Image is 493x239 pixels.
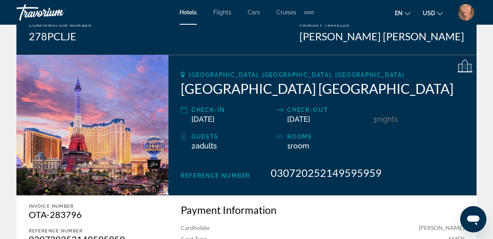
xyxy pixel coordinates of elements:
span: USD [423,10,435,16]
a: Flights [213,9,231,16]
button: User Menu [455,4,477,21]
span: 030720252149595959 [271,167,382,179]
div: Guests [191,132,272,142]
span: Room [290,142,309,150]
div: 278PCLJE [29,30,92,42]
div: Check-out [287,105,368,115]
span: [PERSON_NAME] [419,224,464,231]
span: en [395,10,403,16]
div: Reference number [29,228,152,234]
button: Extra navigation items [304,6,314,19]
a: Cruises [276,9,296,16]
span: Adults [196,142,217,150]
span: [GEOGRAPHIC_DATA], [GEOGRAPHIC_DATA], [GEOGRAPHIC_DATA] [189,72,404,78]
img: User image [458,4,474,21]
span: 1 [287,142,309,150]
iframe: Button to launch messaging window [460,206,486,232]
div: OTA-283796 [29,209,152,220]
img: Paris Las Vegas [16,55,168,195]
span: 2 [191,142,217,150]
div: Invoice Number [29,204,152,209]
span: Nights [377,115,398,123]
a: Cars [248,9,260,16]
a: Travorium [16,2,99,23]
span: [DATE] [191,115,214,123]
span: [DATE] [287,115,310,123]
a: Hotels [180,9,197,16]
div: [PERSON_NAME] [PERSON_NAME] [299,30,464,42]
span: 3 [373,115,377,123]
span: Cardholder [181,224,210,231]
h2: [GEOGRAPHIC_DATA] [GEOGRAPHIC_DATA] [181,80,464,97]
div: Confirmation Number [29,23,92,28]
div: rooms [287,132,368,142]
button: Change currency [423,7,443,19]
div: Primary Traveler [299,23,464,28]
span: Reference Number [181,172,250,179]
button: Change language [395,7,410,19]
h3: Payment Information [181,204,464,216]
div: Check-in [191,105,272,115]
